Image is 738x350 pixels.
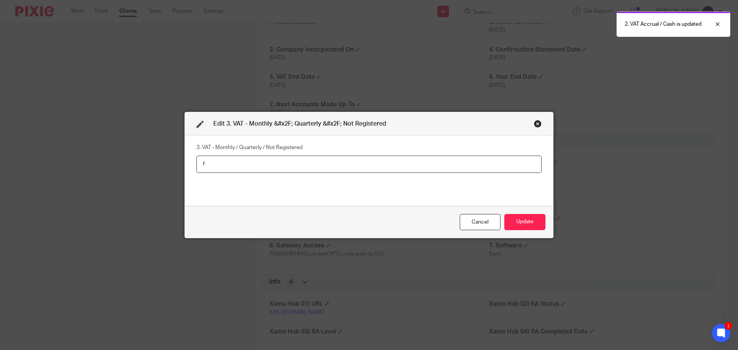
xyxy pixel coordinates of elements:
[460,214,500,231] div: Close this dialog window
[625,20,701,28] p: 2. VAT Accrual / Cash is updated
[725,322,732,330] div: 1
[196,144,303,151] label: 3. VAT - Monthly / Quarterly / Not Registered
[196,156,542,173] input: 3. VAT - Monthly / Quarterly / Not Registered
[534,120,542,128] div: Close this dialog window
[213,121,386,127] span: Edit 3. VAT - Monthly &#x2F; Quarterly &#x2F; Not Registered
[504,214,545,231] button: Update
